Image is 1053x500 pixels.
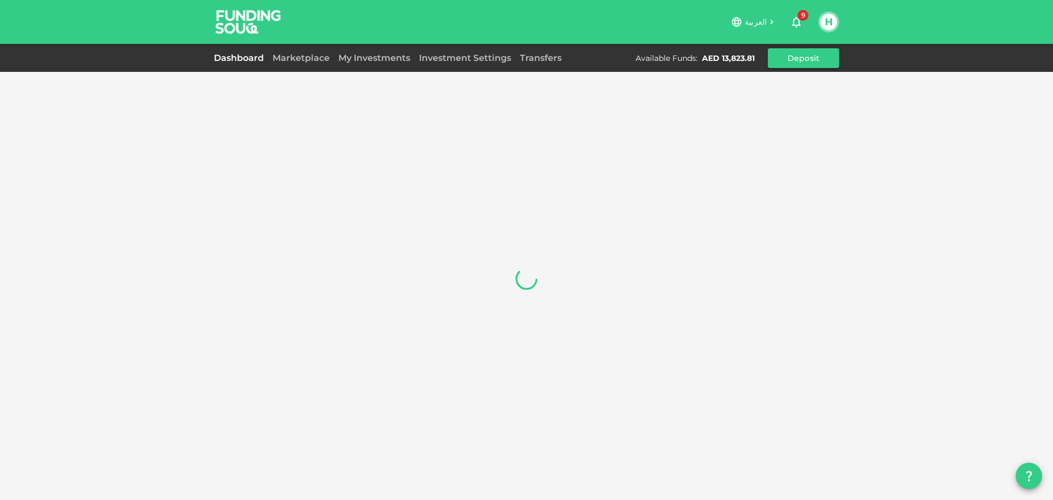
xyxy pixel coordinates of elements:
[214,53,268,63] a: Dashboard
[797,10,808,21] span: 9
[785,11,807,33] button: 9
[268,53,334,63] a: Marketplace
[636,53,698,64] div: Available Funds :
[768,48,839,68] button: Deposit
[820,14,837,30] button: H
[1016,463,1042,489] button: question
[745,17,767,27] span: العربية
[516,53,566,63] a: Transfers
[702,53,755,64] div: AED 13,823.81
[334,53,415,63] a: My Investments
[415,53,516,63] a: Investment Settings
